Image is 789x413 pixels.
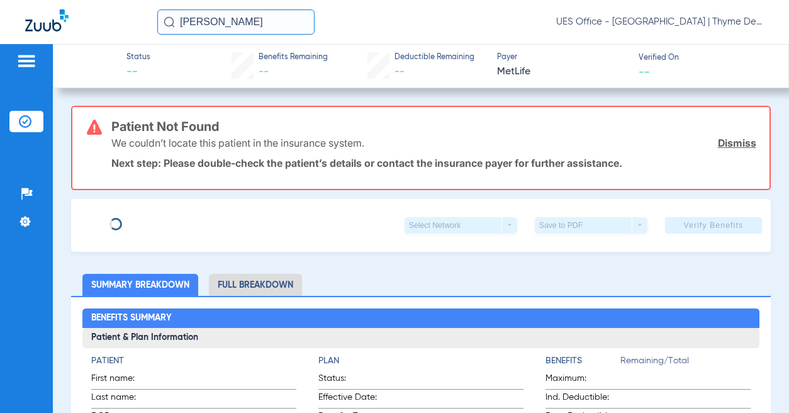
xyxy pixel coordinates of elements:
input: Search for patients [157,9,315,35]
span: Verified On [639,53,769,64]
img: Zuub Logo [25,9,69,31]
span: Ind. Deductible: [546,391,620,408]
span: MetLife [497,64,627,80]
span: Last name: [91,391,153,408]
span: First name: [91,372,153,389]
span: Deductible Remaining [394,52,474,64]
a: Dismiss [718,137,756,149]
span: Benefits Remaining [259,52,328,64]
span: Status [126,52,150,64]
span: Effective Date: [318,391,411,408]
span: -- [639,65,650,78]
p: Next step: Please double-check the patient’s details or contact the insurance payer for further a... [111,157,756,169]
span: Status: [318,372,411,389]
span: -- [394,67,405,77]
h4: Benefits [546,354,620,368]
li: Summary Breakdown [82,274,198,296]
h3: Patient Not Found [111,120,756,133]
span: Remaining/Total [620,354,751,372]
span: Maximum: [546,372,620,389]
h4: Patient [91,354,296,368]
img: hamburger-icon [16,54,36,69]
app-breakdown-title: Benefits [546,354,620,372]
h3: Patient & Plan Information [82,328,760,348]
span: UES Office - [GEOGRAPHIC_DATA] | Thyme Dental Care [556,16,764,28]
span: Payer [497,52,627,64]
iframe: Chat Widget [726,353,789,413]
p: We couldn’t locate this patient in the insurance system. [111,137,364,149]
li: Full Breakdown [209,274,302,296]
h4: Plan [318,354,523,368]
img: error-icon [87,120,102,135]
h2: Benefits Summary [82,308,760,329]
img: Search Icon [164,16,175,28]
span: -- [259,67,269,77]
span: -- [126,64,150,80]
